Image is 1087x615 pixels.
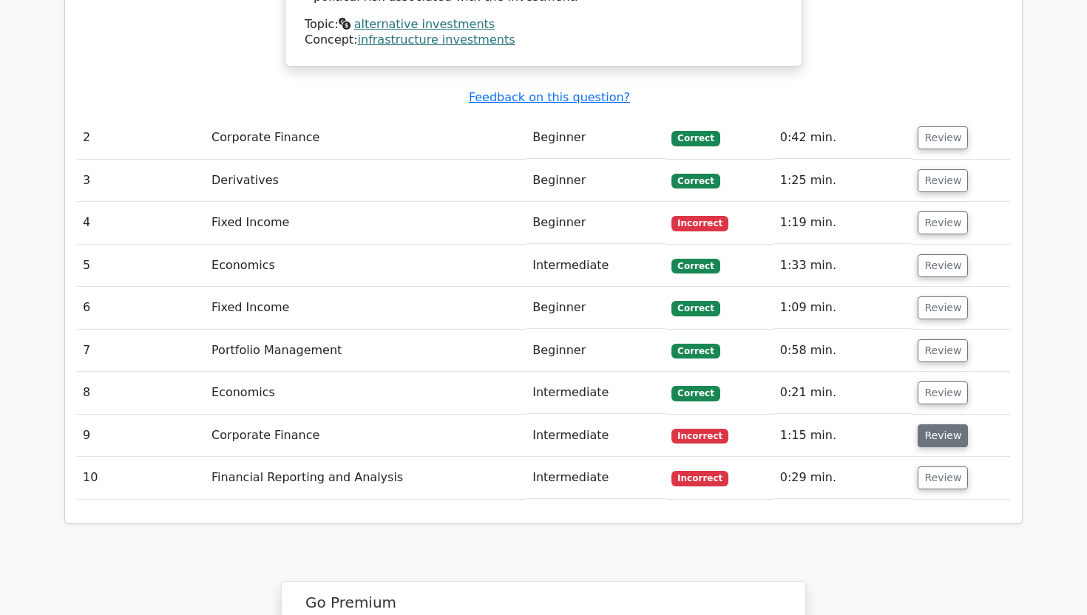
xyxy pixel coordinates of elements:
[77,330,206,372] td: 7
[918,296,968,319] button: Review
[206,287,526,329] td: Fixed Income
[206,415,526,457] td: Corporate Finance
[918,424,968,447] button: Review
[918,381,968,404] button: Review
[358,33,515,47] a: infrastructure investments
[918,169,968,192] button: Review
[305,17,782,33] div: Topic:
[354,17,495,31] a: alternative investments
[77,457,206,499] td: 10
[671,301,719,316] span: Correct
[774,202,912,244] td: 1:19 min.
[526,287,666,329] td: Beginner
[77,415,206,457] td: 9
[671,216,728,231] span: Incorrect
[774,330,912,372] td: 0:58 min.
[918,211,968,234] button: Review
[206,117,526,159] td: Corporate Finance
[77,287,206,329] td: 6
[206,372,526,414] td: Economics
[774,287,912,329] td: 1:09 min.
[671,471,728,486] span: Incorrect
[77,202,206,244] td: 4
[671,344,719,359] span: Correct
[77,372,206,414] td: 8
[77,160,206,202] td: 3
[206,330,526,372] td: Portfolio Management
[526,160,666,202] td: Beginner
[305,33,782,48] div: Concept:
[918,466,968,489] button: Review
[774,372,912,414] td: 0:21 min.
[469,90,630,104] a: Feedback on this question?
[774,415,912,457] td: 1:15 min.
[526,372,666,414] td: Intermediate
[671,174,719,188] span: Correct
[774,117,912,159] td: 0:42 min.
[774,457,912,499] td: 0:29 min.
[206,457,526,499] td: Financial Reporting and Analysis
[671,131,719,146] span: Correct
[526,202,666,244] td: Beginner
[77,245,206,287] td: 5
[918,254,968,277] button: Review
[526,457,666,499] td: Intermediate
[918,126,968,149] button: Review
[206,245,526,287] td: Economics
[526,117,666,159] td: Beginner
[526,245,666,287] td: Intermediate
[206,160,526,202] td: Derivatives
[918,339,968,362] button: Review
[526,330,666,372] td: Beginner
[671,386,719,401] span: Correct
[671,429,728,444] span: Incorrect
[77,117,206,159] td: 2
[206,202,526,244] td: Fixed Income
[774,160,912,202] td: 1:25 min.
[671,259,719,273] span: Correct
[774,245,912,287] td: 1:33 min.
[526,415,666,457] td: Intermediate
